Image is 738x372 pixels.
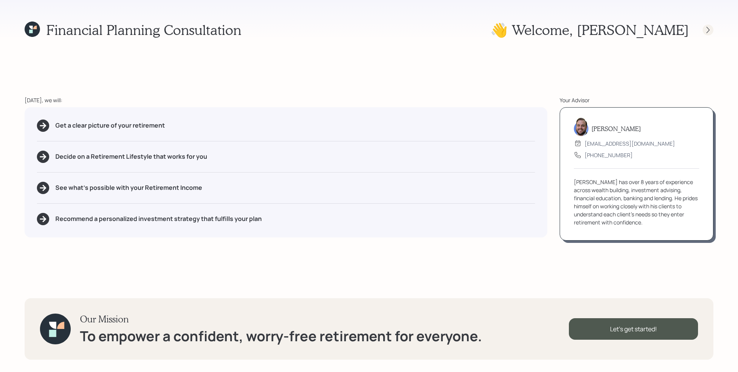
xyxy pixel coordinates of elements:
div: [EMAIL_ADDRESS][DOMAIN_NAME] [585,139,675,148]
div: Let's get started! [569,318,698,340]
h1: Financial Planning Consultation [46,22,241,38]
div: [DATE], we will: [25,96,547,104]
h5: Decide on a Retirement Lifestyle that works for you [55,153,207,160]
h5: Recommend a personalized investment strategy that fulfills your plan [55,215,262,223]
h3: Our Mission [80,314,482,325]
h5: Get a clear picture of your retirement [55,122,165,129]
h1: 👋 Welcome , [PERSON_NAME] [490,22,689,38]
img: james-distasi-headshot.png [574,118,588,136]
div: [PHONE_NUMBER] [585,151,633,159]
h5: See what's possible with your Retirement Income [55,184,202,191]
div: [PERSON_NAME] has over 8 years of experience across wealth building, investment advising, financi... [574,178,699,226]
h5: [PERSON_NAME] [592,125,641,132]
div: Your Advisor [560,96,713,104]
h1: To empower a confident, worry-free retirement for everyone. [80,328,482,344]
